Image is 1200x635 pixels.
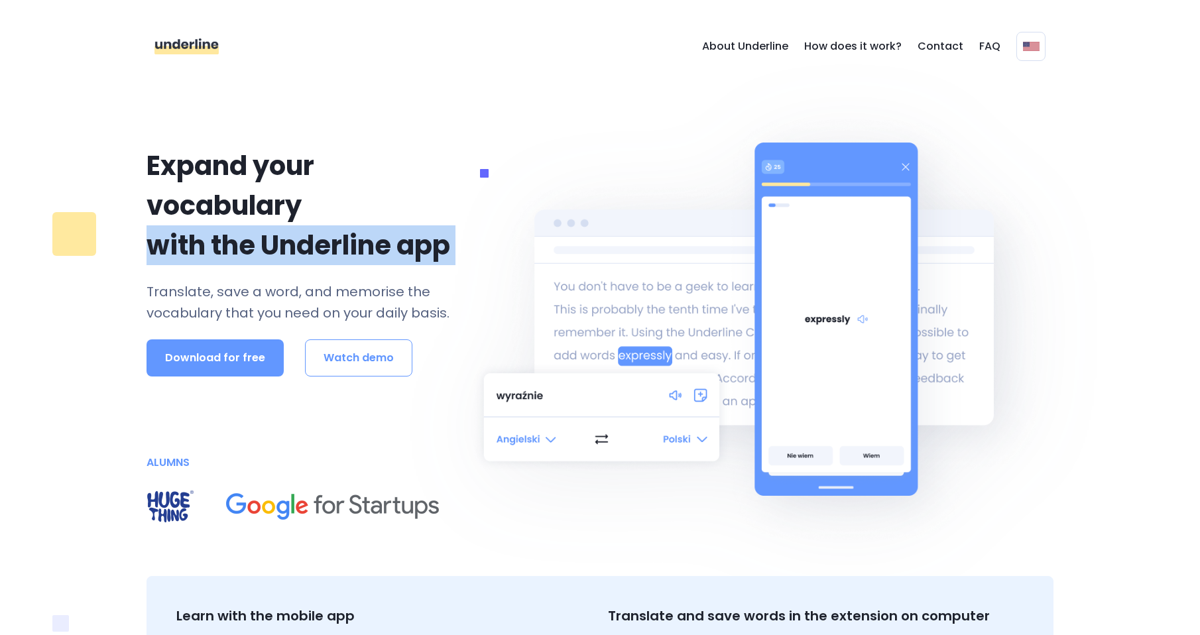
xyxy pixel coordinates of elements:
p: with the Underline app [147,225,464,265]
img: underline english flag [1023,41,1040,52]
p: Translate, save a word, and memorise the vocabulary that you need on your daily basis. [147,281,464,323]
button: Download for free [147,339,284,376]
h4: ALUMNS [147,456,464,469]
a: Contact [910,27,971,66]
img: alumns of huge thing [147,480,194,533]
a: How does it work? [796,27,910,66]
img: underline english learning app [154,38,219,54]
p: Expand your vocabulary [147,146,464,225]
a: About Underline [694,27,796,66]
p: Learn with the mobile app [176,606,592,626]
button: Watch demo [305,339,412,376]
a: FAQ [971,27,1008,66]
img: underline flashcard learning language app [472,111,1046,548]
p: Translate and save words in the extension on computer [608,606,1024,626]
img: alumns of google for startups [226,493,439,520]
